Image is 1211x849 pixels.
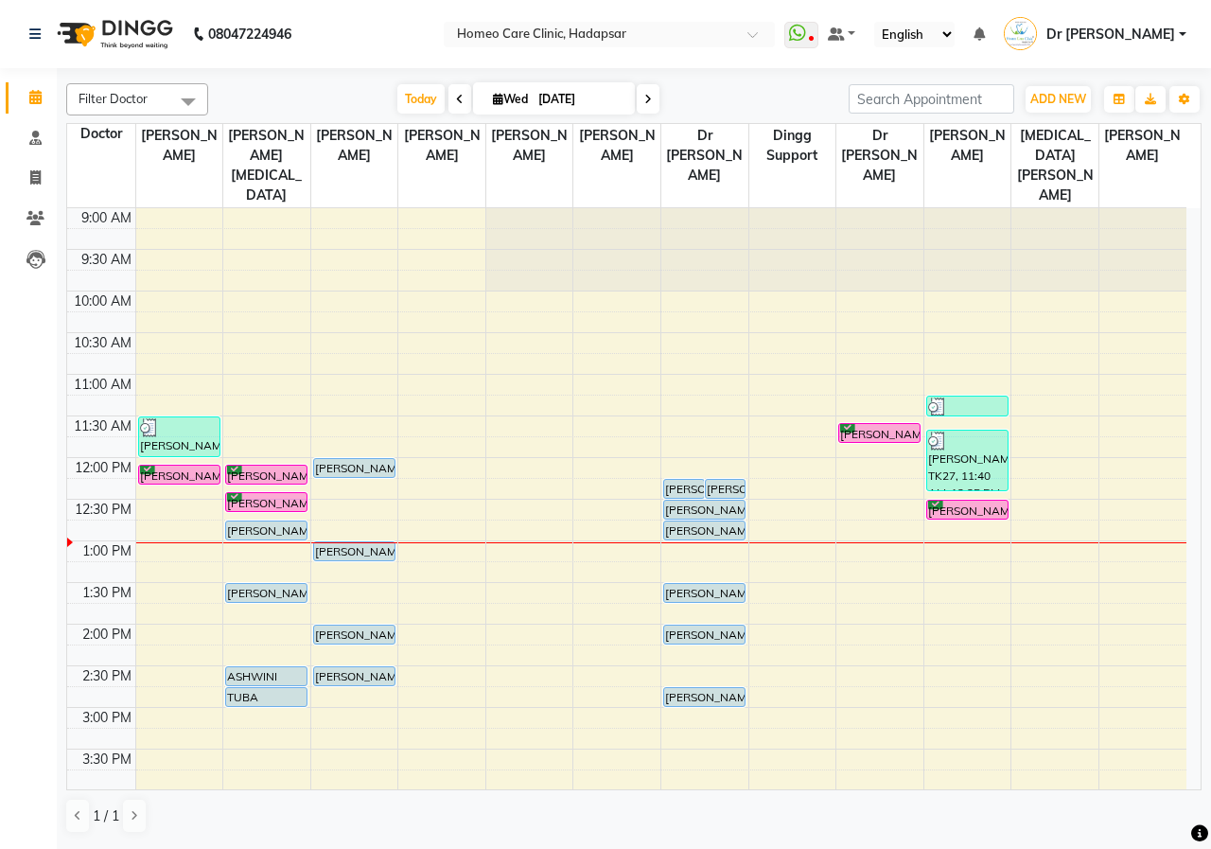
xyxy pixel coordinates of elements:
span: Dr [PERSON_NAME] [1046,25,1175,44]
div: [PERSON_NAME], TK24, 12:05 PM-12:20 PM, In Person - Follow Up [139,466,219,484]
div: 2:00 PM [79,625,135,645]
div: [PERSON_NAME], TK14, 01:30 PM-01:45 PM, In Person - Follow Up [664,584,745,602]
div: [PERSON_NAME], TK15, 12:30 PM-12:45 PM, In Person - Follow Up [664,501,745,519]
div: 10:30 AM [70,333,135,353]
div: [PERSON_NAME], TK27, 11:40 AM-12:25 PM, Online - Consultation [927,431,1008,490]
div: 9:30 AM [78,250,135,270]
img: logo [48,8,178,61]
div: 11:30 AM [70,416,135,436]
div: [PERSON_NAME], TK17, 02:00 PM-02:15 PM, In Person - Follow Up [664,626,745,644]
div: [PERSON_NAME], TK13, 12:15 PM-12:30 PM, In Person - Follow Up [664,480,704,498]
div: [PERSON_NAME], TK09, 02:00 PM-02:15 PM, Online - Follow Up [314,626,395,644]
div: 2:30 PM [79,666,135,686]
div: [PERSON_NAME], TK11, 12:00 PM-12:15 PM, Online - Follow Up [314,459,395,477]
div: [PERSON_NAME], TK26, 12:25 PM-12:40 PM, In Person - Follow Up [226,493,307,511]
span: ADD NEW [1030,92,1086,106]
div: [PERSON_NAME], TK03, 01:30 PM-01:45 PM, In Person - Follow Up [226,584,307,602]
div: [PERSON_NAME], TK13, 02:45 PM-03:00 PM, In Person - Follow Up [664,688,745,706]
button: ADD NEW [1026,86,1091,113]
div: [PERSON_NAME], TK22, 11:35 AM-11:50 AM, In Person - Follow Up [839,424,920,442]
span: Dr [PERSON_NAME] [661,124,748,187]
span: [PERSON_NAME] [486,124,573,168]
b: 08047224946 [208,8,291,61]
div: [PERSON_NAME], TK08, 01:00 PM-01:15 PM, Online - Follow Up [314,542,395,560]
div: 9:00 AM [78,208,135,228]
img: Dr Shraddha Nair [1004,17,1037,50]
div: ASHWINI SANE, TK07, 02:30 PM-02:45 PM, In Person - Follow Up [226,667,307,685]
div: 10:00 AM [70,292,135,311]
span: [PERSON_NAME] [311,124,398,168]
span: 1 / 1 [93,806,119,826]
div: 1:30 PM [79,583,135,603]
span: [PERSON_NAME] [924,124,1011,168]
div: 1:00 PM [79,541,135,561]
div: 12:00 PM [71,458,135,478]
div: 3:00 PM [79,708,135,728]
input: Search Appointment [849,84,1014,114]
span: [PERSON_NAME] [1099,124,1186,168]
span: [PERSON_NAME] [398,124,485,168]
span: [PERSON_NAME][MEDICAL_DATA] [223,124,310,207]
div: TUBA MOHDSOHAIL, TK02, 02:45 PM-03:00 PM, Online - Follow Up [226,688,307,706]
div: [PERSON_NAME], TK16, 12:45 PM-01:00 PM, In Person - Follow Up [664,522,745,539]
div: [PERSON_NAME], TK12, 02:30 PM-02:45 PM, In Person - Follow Up [314,667,395,685]
div: [PERSON_NAME], TK05, 12:45 PM-01:00 PM, In Person - Follow Up [226,522,307,539]
span: [MEDICAL_DATA][PERSON_NAME] [1011,124,1098,207]
div: Doctor [67,124,135,144]
div: [PERSON_NAME], TK23, 11:30 AM-12:00 PM, In Person - Follow Up,Medicine [139,417,219,456]
span: Dr [PERSON_NAME] [836,124,923,187]
div: [PERSON_NAME], TK25, 12:05 PM-12:20 PM, In Person - Follow Up [226,466,307,484]
span: [PERSON_NAME] [573,124,660,168]
span: Filter Doctor [79,91,148,106]
div: [PERSON_NAME], TK21, 11:15 AM-11:31 AM, Medicine,Courier Charges out of City [927,397,1008,416]
div: 12:30 PM [71,500,135,520]
span: Today [397,84,445,114]
div: 3:30 PM [79,750,135,769]
div: 11:00 AM [70,375,135,395]
span: Wed [488,92,533,106]
div: [PERSON_NAME], TK13, 12:15 PM-12:30 PM, In Person - Follow Up [706,480,746,498]
input: 2025-09-03 [533,85,627,114]
span: [PERSON_NAME] [136,124,223,168]
span: Dingg Support [749,124,836,168]
div: [PERSON_NAME], TK28, 12:30 PM-12:45 PM, Online - Follow Up [927,501,1008,519]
